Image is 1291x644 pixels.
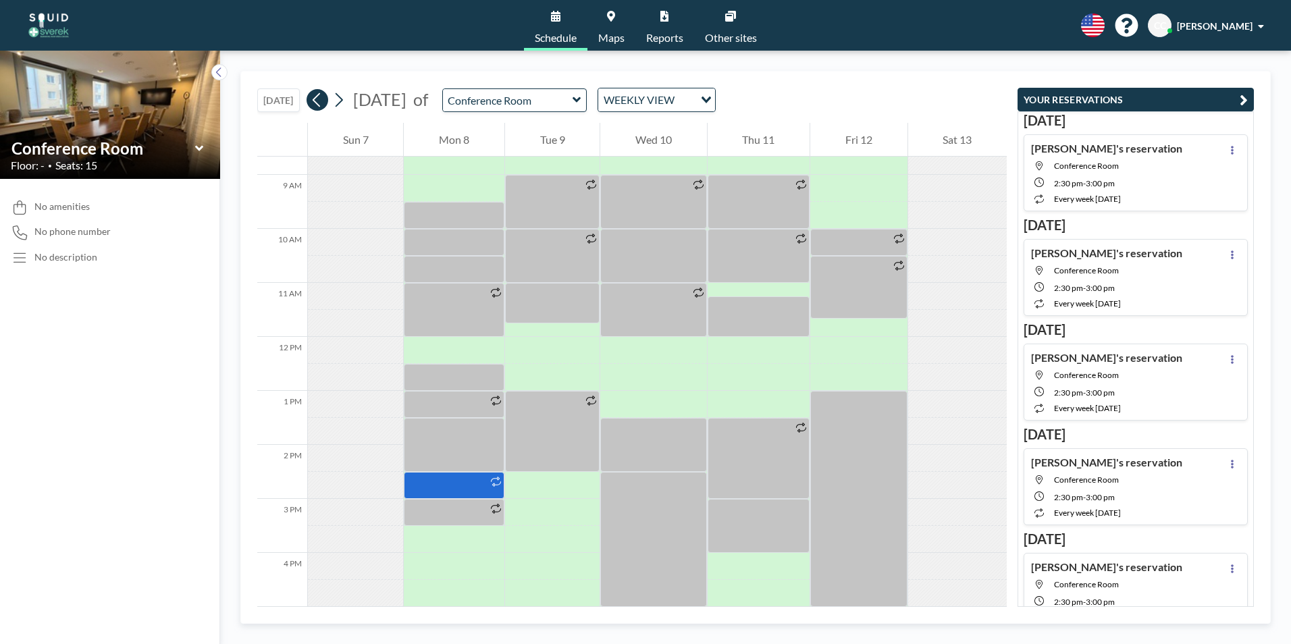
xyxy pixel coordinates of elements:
h3: [DATE] [1024,217,1248,234]
div: 10 AM [257,229,307,283]
span: • [48,161,52,170]
span: Conference Room [1054,475,1119,485]
h3: [DATE] [1024,426,1248,443]
div: 9 AM [257,175,307,229]
div: 12 PM [257,337,307,391]
span: 3:00 PM [1086,597,1115,607]
div: 2 PM [257,445,307,499]
div: 4 PM [257,553,307,607]
span: 3:00 PM [1086,492,1115,502]
div: Search for option [598,88,715,111]
input: Search for option [679,91,693,109]
img: organization-logo [22,12,76,39]
div: 1 PM [257,391,307,445]
div: Sat 13 [908,123,1007,157]
div: 11 AM [257,283,307,337]
div: Thu 11 [708,123,810,157]
span: 3:00 PM [1086,283,1115,293]
button: [DATE] [257,88,300,112]
span: 3:00 PM [1086,387,1115,398]
div: No description [34,251,97,263]
span: - [1083,492,1086,502]
h3: [DATE] [1024,112,1248,129]
button: YOUR RESERVATIONS [1018,88,1254,111]
input: Conference Room [443,89,573,111]
span: Conference Room [1054,161,1119,171]
span: Reports [646,32,683,43]
span: Conference Room [1054,579,1119,589]
span: 2:30 PM [1054,597,1083,607]
div: Mon 8 [404,123,504,157]
span: - [1083,387,1086,398]
span: 3:00 PM [1086,178,1115,188]
span: [DATE] [353,89,406,109]
span: Conference Room [1054,265,1119,275]
span: 2:30 PM [1054,178,1083,188]
span: [PERSON_NAME] [1177,20,1253,32]
span: - [1083,283,1086,293]
span: every week [DATE] [1054,298,1121,308]
h4: [PERSON_NAME]'s reservation [1031,456,1182,469]
span: Conference Room [1054,370,1119,380]
span: CC [1154,20,1166,32]
div: Wed 10 [600,123,706,157]
span: of [413,89,428,110]
div: Sun 7 [308,123,403,157]
h3: [DATE] [1024,321,1248,338]
span: - [1083,597,1086,607]
input: Conference Room [11,138,195,158]
h3: [DATE] [1024,531,1248,547]
span: - [1083,178,1086,188]
span: every week [DATE] [1054,403,1121,413]
div: Fri 12 [810,123,907,157]
h4: [PERSON_NAME]'s reservation [1031,142,1182,155]
span: 2:30 PM [1054,387,1083,398]
h4: [PERSON_NAME]'s reservation [1031,560,1182,574]
span: Schedule [535,32,577,43]
span: No phone number [34,225,111,238]
span: Floor: - [11,159,45,172]
span: 2:30 PM [1054,283,1083,293]
span: 2:30 PM [1054,492,1083,502]
div: Tue 9 [505,123,600,157]
span: Maps [598,32,625,43]
div: 3 PM [257,499,307,553]
span: WEEKLY VIEW [601,91,677,109]
h4: [PERSON_NAME]'s reservation [1031,351,1182,365]
span: Seats: 15 [55,159,97,172]
span: every week [DATE] [1054,194,1121,204]
span: every week [DATE] [1054,508,1121,518]
span: Other sites [705,32,757,43]
span: No amenities [34,200,90,213]
h4: [PERSON_NAME]'s reservation [1031,246,1182,260]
